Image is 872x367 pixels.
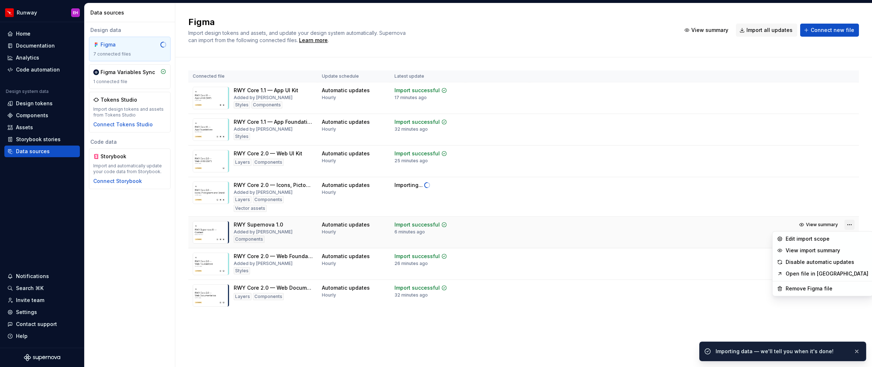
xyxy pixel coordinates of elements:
div: View import summary [786,247,868,254]
div: Disable automatic updates [786,258,868,266]
div: Importing data — we'll tell you when it's done! [716,348,848,355]
a: Open file in [GEOGRAPHIC_DATA] [786,270,868,277]
div: Remove Figma file [786,285,868,292]
div: Edit import scope [786,235,868,242]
